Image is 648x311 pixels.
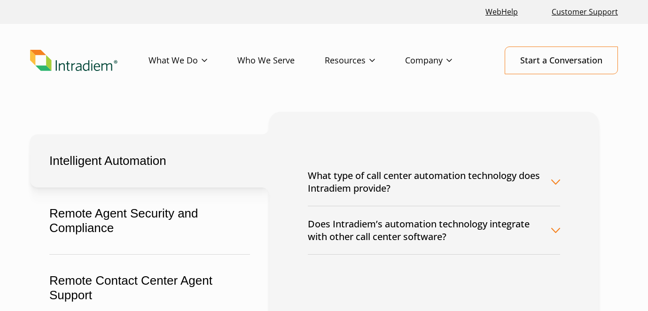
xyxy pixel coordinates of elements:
[30,50,117,71] img: Intradiem
[548,2,622,22] a: Customer Support
[325,47,405,74] a: Resources
[237,47,325,74] a: Who We Serve
[308,158,560,206] button: What type of call center automation technology does Intradiem provide?
[505,47,618,74] a: Start a Conversation
[30,50,148,71] a: Link to homepage of Intradiem
[148,47,237,74] a: What We Do
[482,2,522,22] a: Link opens in a new window
[30,134,269,187] button: Intelligent Automation
[405,47,482,74] a: Company
[308,206,560,254] button: Does Intradiem’s automation technology integrate with other call center software?
[30,187,269,255] button: Remote Agent Security and Compliance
